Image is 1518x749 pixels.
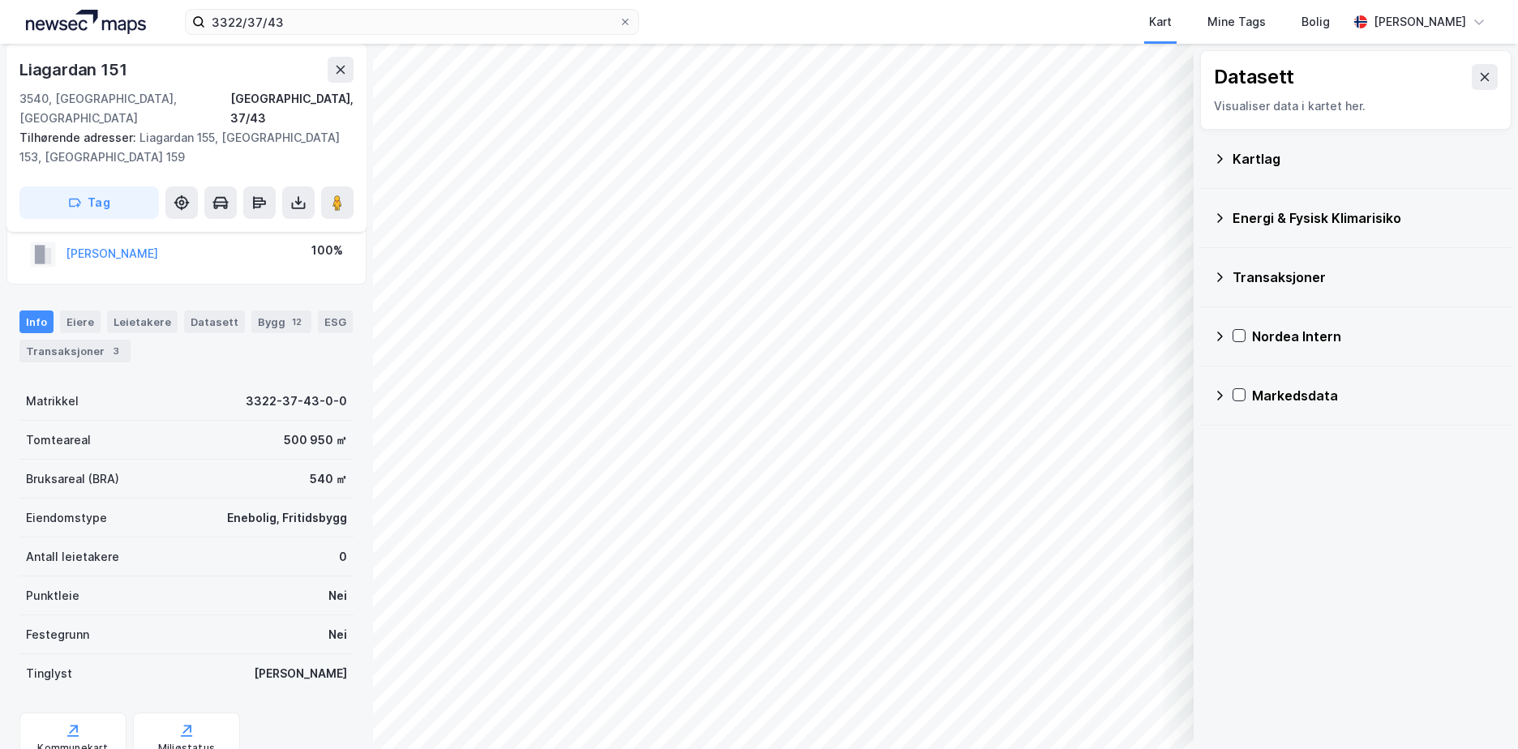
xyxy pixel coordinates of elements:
div: ESG [318,310,353,333]
div: Energi & Fysisk Klimarisiko [1233,208,1499,228]
div: [PERSON_NAME] [254,664,347,683]
div: Eiendomstype [26,508,107,528]
div: Info [19,310,54,333]
iframe: Chat Widget [1437,671,1518,749]
div: Nordea Intern [1252,327,1499,346]
div: Bolig [1301,12,1330,32]
div: Bygg [251,310,311,333]
div: 3540, [GEOGRAPHIC_DATA], [GEOGRAPHIC_DATA] [19,89,230,128]
div: 0 [339,547,347,567]
div: Transaksjoner [19,340,131,362]
div: Festegrunn [26,625,89,644]
div: Datasett [1214,64,1294,90]
div: Kart [1149,12,1172,32]
div: Nei [328,625,347,644]
div: Mine Tags [1207,12,1266,32]
div: Kartlag [1233,149,1499,169]
div: 3 [108,343,124,359]
div: 3322-37-43-0-0 [246,392,347,411]
div: Enebolig, Fritidsbygg [227,508,347,528]
div: Punktleie [26,586,79,606]
div: Datasett [184,310,245,333]
div: 500 950 ㎡ [284,430,347,450]
div: Transaksjoner [1233,267,1499,287]
div: 100% [311,241,343,260]
div: Markedsdata [1252,386,1499,405]
div: Liagardan 151 [19,57,130,83]
div: Matrikkel [26,392,79,411]
div: Nei [328,586,347,606]
button: Tag [19,186,159,219]
div: 540 ㎡ [310,469,347,489]
div: Antall leietakere [26,547,119,567]
div: 12 [289,314,305,330]
div: Tomteareal [26,430,91,450]
div: Tinglyst [26,664,72,683]
div: Visualiser data i kartet her. [1214,96,1498,116]
span: Tilhørende adresser: [19,131,139,144]
div: Bruksareal (BRA) [26,469,119,489]
input: Søk på adresse, matrikkel, gårdeiere, leietakere eller personer [205,10,619,34]
div: Eiere [60,310,101,333]
div: [GEOGRAPHIC_DATA], 37/43 [230,89,354,128]
div: Liagardan 155, [GEOGRAPHIC_DATA] 153, [GEOGRAPHIC_DATA] 159 [19,128,341,167]
div: Leietakere [107,310,178,333]
img: logo.a4113a55bc3d86da70a041830d287a7e.svg [26,10,146,34]
div: [PERSON_NAME] [1374,12,1466,32]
